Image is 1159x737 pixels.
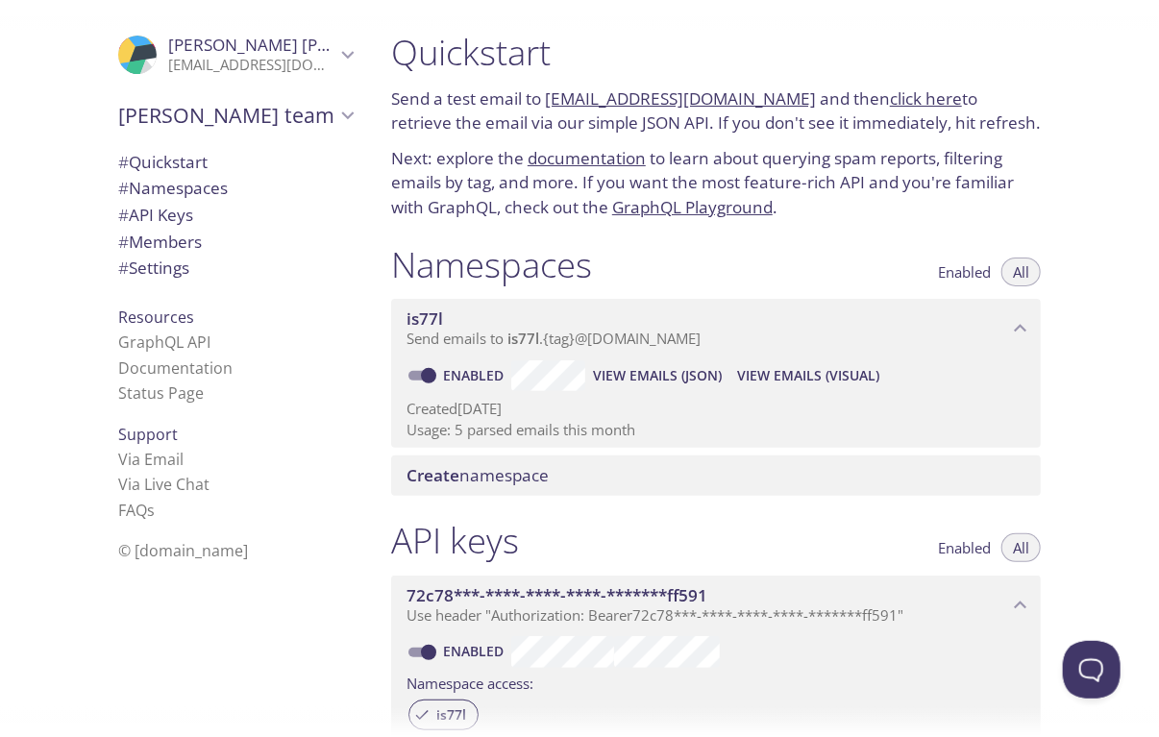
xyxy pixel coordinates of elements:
[118,257,129,279] span: #
[103,23,368,86] div: Shimon Kolodny
[118,204,129,226] span: #
[545,87,816,110] a: [EMAIL_ADDRESS][DOMAIN_NAME]
[528,147,646,169] a: documentation
[407,399,1025,419] p: Created [DATE]
[103,255,368,282] div: Team Settings
[118,257,189,279] span: Settings
[391,31,1041,74] h1: Quickstart
[118,449,184,470] a: Via Email
[147,500,155,521] span: s
[407,307,443,330] span: is77l
[118,177,228,199] span: Namespaces
[391,299,1041,358] div: is77l namespace
[103,175,368,202] div: Namespaces
[118,231,202,253] span: Members
[118,540,248,561] span: © [DOMAIN_NAME]
[118,382,204,404] a: Status Page
[407,329,701,348] span: Send emails to . {tag} @[DOMAIN_NAME]
[103,229,368,256] div: Members
[391,519,519,562] h1: API keys
[391,146,1041,220] p: Next: explore the to learn about querying spam reports, filtering emails by tag, and more. If you...
[391,243,592,286] h1: Namespaces
[118,357,233,379] a: Documentation
[103,202,368,229] div: API Keys
[118,307,194,328] span: Resources
[103,90,368,140] div: Shimon's team
[118,500,155,521] a: FAQ
[103,149,368,176] div: Quickstart
[168,56,335,75] p: [EMAIL_ADDRESS][DOMAIN_NAME]
[407,420,1025,440] p: Usage: 5 parsed emails this month
[1001,258,1041,286] button: All
[1063,641,1121,699] iframe: Help Scout Beacon - Open
[118,102,335,129] span: [PERSON_NAME] team
[391,86,1041,135] p: Send a test email to and then to retrieve the email via our simple JSON API. If you don't see it ...
[890,87,962,110] a: click here
[737,364,879,387] span: View Emails (Visual)
[118,151,129,173] span: #
[507,329,539,348] span: is77l
[391,455,1041,496] div: Create namespace
[593,364,722,387] span: View Emails (JSON)
[1001,533,1041,562] button: All
[729,360,887,391] button: View Emails (Visual)
[440,642,511,660] a: Enabled
[118,231,129,253] span: #
[407,668,533,696] label: Namespace access:
[168,34,432,56] span: [PERSON_NAME] [PERSON_NAME]
[585,360,729,391] button: View Emails (JSON)
[926,533,1002,562] button: Enabled
[118,177,129,199] span: #
[612,196,773,218] a: GraphQL Playground
[118,332,210,353] a: GraphQL API
[118,424,178,445] span: Support
[407,464,459,486] span: Create
[118,204,193,226] span: API Keys
[440,366,511,384] a: Enabled
[118,474,210,495] a: Via Live Chat
[926,258,1002,286] button: Enabled
[118,151,208,173] span: Quickstart
[408,700,479,730] div: is77l
[407,464,549,486] span: namespace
